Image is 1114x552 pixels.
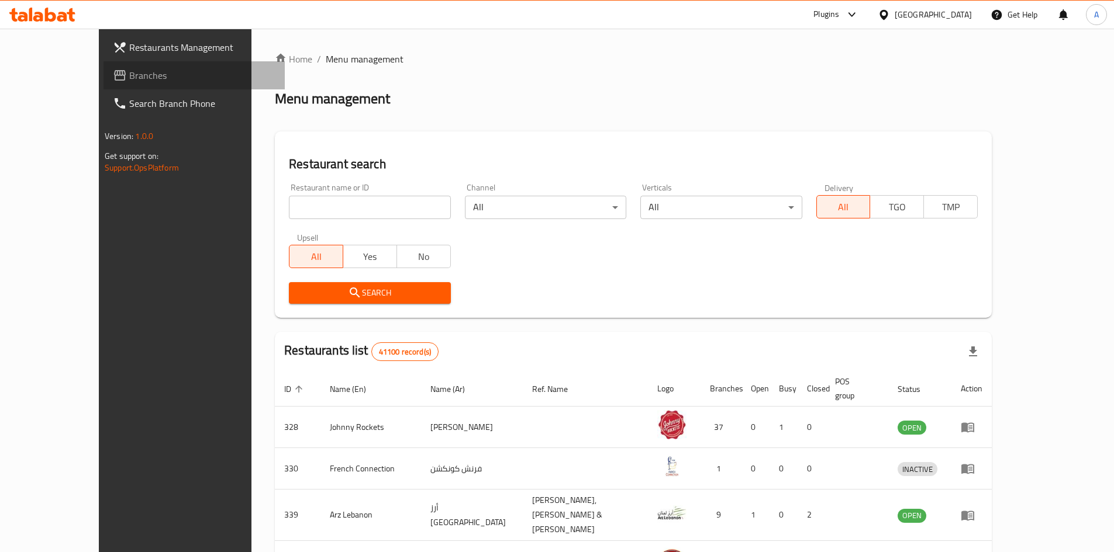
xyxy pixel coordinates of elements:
td: 330 [275,448,320,489]
button: Yes [343,245,397,268]
span: OPEN [898,421,926,435]
span: Status [898,382,936,396]
span: OPEN [898,509,926,522]
img: Arz Lebanon [657,498,687,527]
div: Plugins [813,8,839,22]
th: Branches [701,371,741,407]
td: [PERSON_NAME] [421,407,523,448]
span: Search Branch Phone [129,96,275,110]
th: Closed [798,371,826,407]
th: Busy [770,371,798,407]
h2: Restaurant search [289,155,978,173]
label: Upsell [297,233,319,241]
h2: Menu management [275,89,390,108]
button: TMP [923,195,978,218]
button: TGO [870,195,924,218]
td: 0 [798,407,826,448]
div: INACTIVE [898,462,937,476]
th: Action [951,371,992,407]
span: Branches [129,68,275,82]
button: Search [289,282,450,304]
button: All [816,195,871,218]
span: All [294,248,339,265]
span: Version: [105,129,133,144]
span: INACTIVE [898,463,937,476]
td: 37 [701,407,741,448]
span: TMP [929,199,973,216]
a: Branches [104,61,285,89]
td: 1 [770,407,798,448]
nav: breadcrumb [275,52,992,66]
td: 9 [701,489,741,541]
span: All [822,199,866,216]
div: All [640,196,802,219]
a: Support.OpsPlatform [105,160,179,175]
div: [GEOGRAPHIC_DATA] [895,8,972,21]
span: 1.0.0 [135,129,153,144]
div: Menu [961,508,982,522]
span: A [1094,8,1099,21]
span: Get support on: [105,148,158,164]
td: 328 [275,407,320,448]
span: Ref. Name [532,382,583,396]
td: [PERSON_NAME],[PERSON_NAME] & [PERSON_NAME] [523,489,649,541]
span: 41100 record(s) [372,346,438,357]
th: Logo [648,371,701,407]
td: 1 [701,448,741,489]
th: Open [741,371,770,407]
h2: Restaurants list [284,342,439,361]
td: 0 [741,448,770,489]
span: ID [284,382,306,396]
div: All [465,196,626,219]
input: Search for restaurant name or ID.. [289,196,450,219]
a: Home [275,52,312,66]
span: Name (En) [330,382,381,396]
li: / [317,52,321,66]
td: 0 [798,448,826,489]
div: Menu [961,461,982,475]
img: French Connection [657,452,687,481]
span: No [402,248,446,265]
span: Yes [348,248,392,265]
span: Restaurants Management [129,40,275,54]
div: Total records count [371,342,439,361]
div: Export file [959,338,987,366]
button: All [289,245,343,268]
td: أرز [GEOGRAPHIC_DATA] [421,489,523,541]
div: Menu [961,420,982,434]
td: فرنش كونكشن [421,448,523,489]
td: 0 [770,448,798,489]
label: Delivery [825,183,854,192]
td: Johnny Rockets [320,407,421,448]
span: Menu management [326,52,403,66]
span: Name (Ar) [430,382,480,396]
img: Johnny Rockets [657,410,687,439]
span: Search [298,286,441,300]
button: No [396,245,451,268]
a: Search Branch Phone [104,89,285,117]
span: TGO [875,199,919,216]
a: Restaurants Management [104,33,285,61]
td: 0 [741,407,770,448]
span: POS group [835,374,874,402]
td: French Connection [320,448,421,489]
td: 1 [741,489,770,541]
td: 339 [275,489,320,541]
td: 2 [798,489,826,541]
td: Arz Lebanon [320,489,421,541]
td: 0 [770,489,798,541]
